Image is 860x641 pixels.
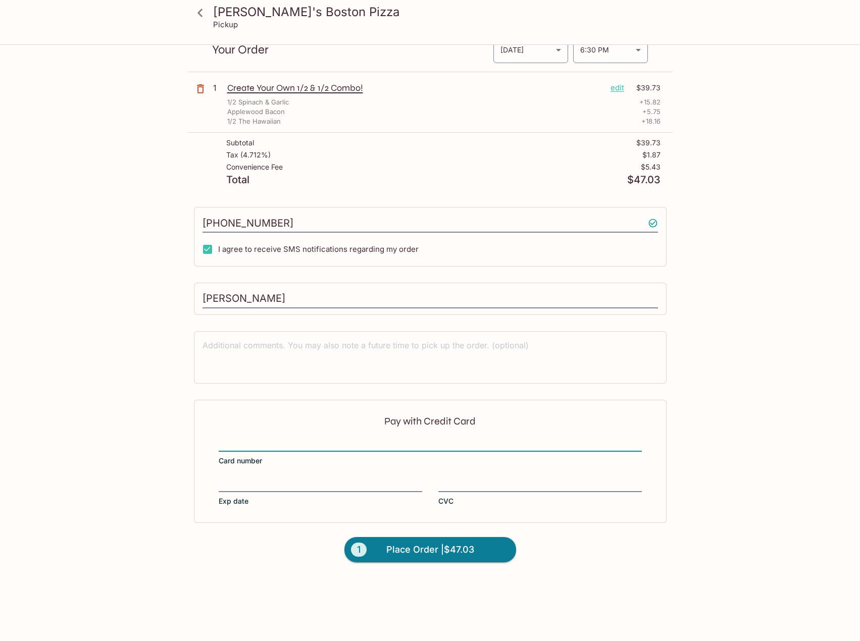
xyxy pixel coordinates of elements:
[611,82,624,93] p: edit
[203,289,658,308] input: Enter first and last name
[226,151,271,159] p: Tax ( 4.712% )
[642,151,661,159] p: $1.87
[212,45,493,55] p: Your Order
[226,163,283,171] p: Convenience Fee
[438,479,642,490] iframe: Secure CVC input frame
[344,537,516,562] button: 1Place Order |$47.03
[219,416,642,426] p: Pay with Credit Card
[203,213,658,233] input: Enter phone number
[630,82,661,93] p: $39.73
[226,175,249,185] p: Total
[219,496,248,506] span: Exp date
[351,543,367,557] span: 1
[227,117,281,126] p: 1/2 The Hawaiian
[641,117,661,126] p: + 18.16
[493,36,568,63] div: [DATE]
[213,82,223,93] p: 1
[627,175,661,185] p: $47.03
[639,97,661,107] p: + 15.82
[218,244,419,254] span: I agree to receive SMS notifications regarding my order
[642,107,661,117] p: + 5.75
[641,163,661,171] p: $5.43
[213,20,238,29] p: Pickup
[226,139,254,147] p: Subtotal
[573,36,648,63] div: 6:30 PM
[386,542,474,558] span: Place Order | $47.03
[219,439,642,450] iframe: Secure card number input frame
[227,107,285,117] p: Applewood Bacon
[219,479,422,490] iframe: Secure expiration date input frame
[227,97,289,107] p: 1/2 Spinach & Garlic
[636,139,661,147] p: $39.73
[219,456,262,466] span: Card number
[227,82,602,93] p: Create Your Own 1/2 & 1/2 Combo!
[438,496,453,506] span: CVC
[213,4,665,20] h3: [PERSON_NAME]'s Boston Pizza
